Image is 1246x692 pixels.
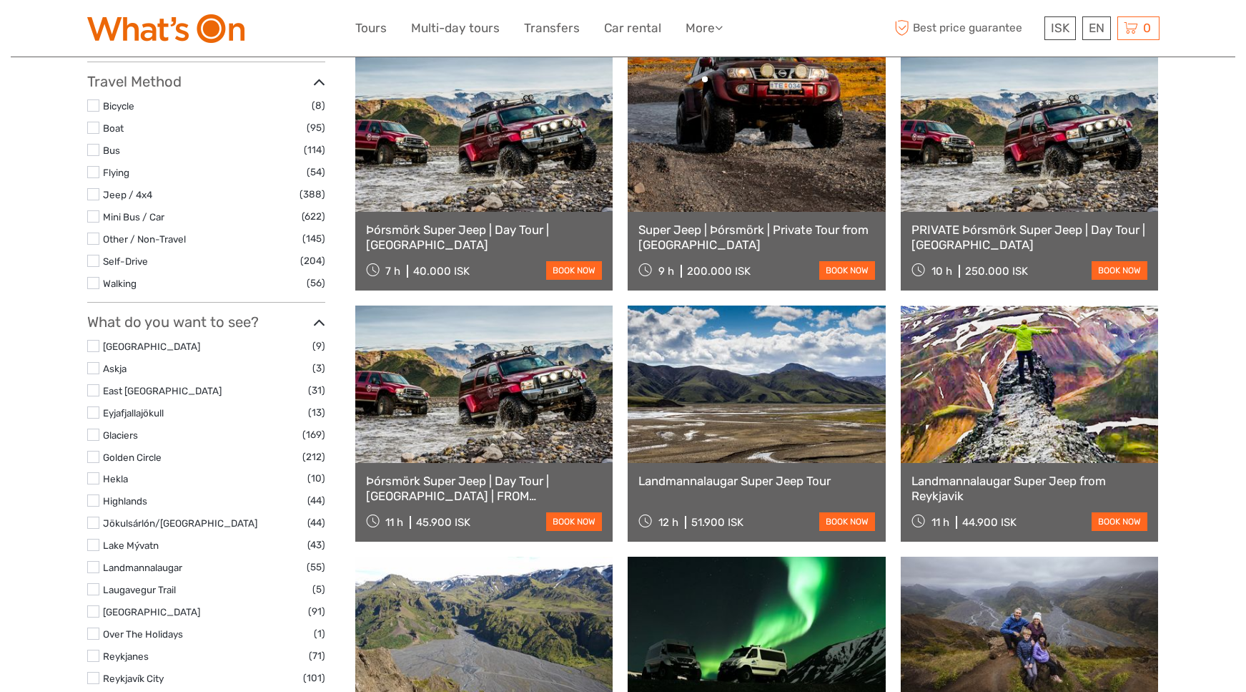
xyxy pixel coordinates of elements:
[103,584,176,595] a: Laugavegur Trail
[308,382,325,399] span: (31)
[312,338,325,354] span: (9)
[103,452,162,463] a: Golden Circle
[307,164,325,180] span: (54)
[638,223,875,252] a: Super Jeep | Þórsmörk | Private Tour from [GEOGRAPHIC_DATA]
[307,120,325,136] span: (95)
[103,407,164,419] a: Eyjafjallajökull
[385,265,400,278] span: 7 h
[87,313,325,331] h3: What do you want to see?
[1092,261,1147,280] a: book now
[300,186,325,203] span: (388)
[819,261,875,280] a: book now
[103,650,149,662] a: Reykjanes
[103,473,128,484] a: Hekla
[308,603,325,620] span: (91)
[911,223,1148,252] a: PRIVATE Þórsmörk Super Jeep | Day Tour | [GEOGRAPHIC_DATA]
[303,670,325,686] span: (101)
[87,14,244,43] img: What's On
[1141,21,1153,35] span: 0
[312,581,325,598] span: (5)
[103,233,186,245] a: Other / Non-Travel
[103,495,147,507] a: Highlands
[658,265,674,278] span: 9 h
[103,100,134,112] a: Bicycle
[691,516,743,529] div: 51.900 ISK
[103,211,164,223] a: Mini Bus / Car
[103,628,183,640] a: Over The Holidays
[385,516,403,529] span: 11 h
[638,474,875,488] a: Landmannalaugar Super Jeep Tour
[911,474,1148,503] a: Landmannalaugar Super Jeep from Reykjavik
[302,230,325,247] span: (145)
[307,537,325,553] span: (43)
[312,360,325,376] span: (3)
[931,516,949,529] span: 11 h
[103,363,127,374] a: Askja
[1082,16,1111,40] div: EN
[891,16,1041,40] span: Best price guarantee
[307,275,325,291] span: (56)
[103,562,182,573] a: Landmannalaugar
[304,142,325,158] span: (114)
[687,265,751,278] div: 200.000 ISK
[962,516,1017,529] div: 44.900 ISK
[103,341,200,352] a: [GEOGRAPHIC_DATA]
[302,449,325,465] span: (212)
[164,22,182,39] button: Open LiveChat chat widget
[355,18,387,39] a: Tours
[1092,512,1147,531] a: book now
[103,255,148,267] a: Self-Drive
[366,223,603,252] a: Þórsmörk Super Jeep | Day Tour | [GEOGRAPHIC_DATA]
[308,404,325,421] span: (13)
[103,189,152,200] a: Jeep / 4x4
[103,145,120,156] a: Bus
[411,18,500,39] a: Multi-day tours
[546,512,602,531] a: book now
[819,512,875,531] a: book now
[20,25,162,36] p: We're away right now. Please check back later!
[965,265,1028,278] div: 250.000 ISK
[302,427,325,443] span: (169)
[307,559,325,575] span: (55)
[103,540,159,551] a: Lake Mývatn
[524,18,580,39] a: Transfers
[103,429,138,441] a: Glaciers
[300,253,325,269] span: (204)
[103,385,222,396] a: East [GEOGRAPHIC_DATA]
[103,278,137,289] a: Walking
[307,492,325,509] span: (44)
[307,470,325,487] span: (10)
[686,18,723,39] a: More
[314,625,325,642] span: (1)
[604,18,661,39] a: Car rental
[366,474,603,503] a: Þórsmörk Super Jeep | Day Tour | [GEOGRAPHIC_DATA] | FROM [GEOGRAPHIC_DATA]
[312,97,325,114] span: (8)
[416,516,470,529] div: 45.900 ISK
[103,606,200,618] a: [GEOGRAPHIC_DATA]
[307,515,325,531] span: (44)
[413,265,470,278] div: 40.000 ISK
[1051,21,1069,35] span: ISK
[103,673,164,684] a: Reykjavík City
[87,73,325,90] h3: Travel Method
[658,516,678,529] span: 12 h
[931,265,952,278] span: 10 h
[309,648,325,664] span: (71)
[103,122,124,134] a: Boat
[103,517,257,529] a: Jökulsárlón/[GEOGRAPHIC_DATA]
[302,208,325,225] span: (622)
[103,167,129,178] a: Flying
[546,261,602,280] a: book now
